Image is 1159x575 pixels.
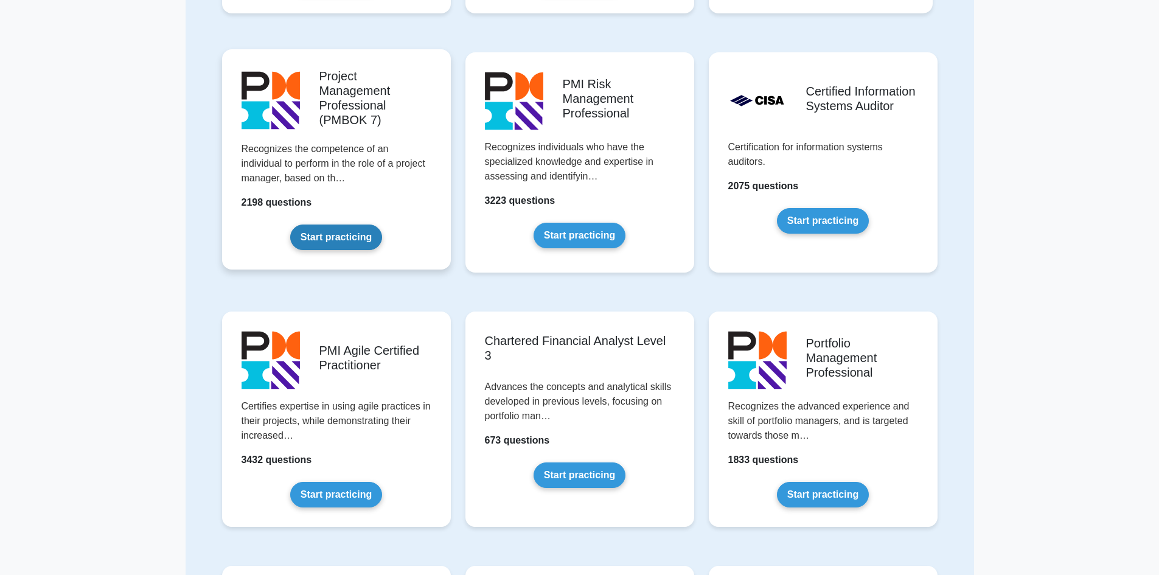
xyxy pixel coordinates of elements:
a: Start practicing [290,482,382,507]
a: Start practicing [534,462,625,488]
a: Start practicing [534,223,625,248]
a: Start practicing [290,225,382,250]
a: Start practicing [777,482,869,507]
a: Start practicing [777,208,869,234]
